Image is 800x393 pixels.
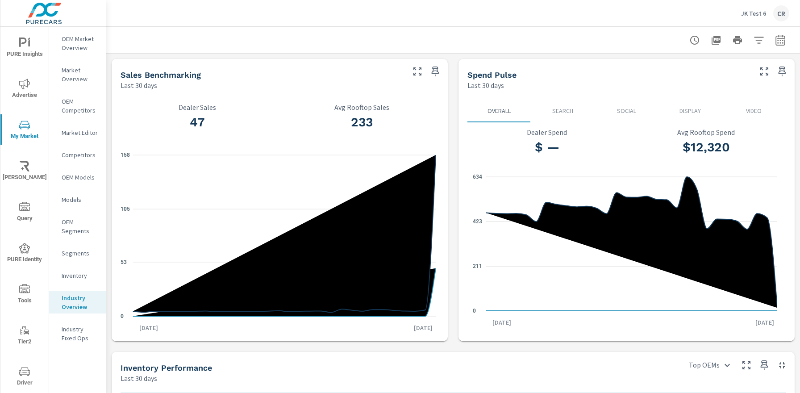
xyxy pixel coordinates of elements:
div: Models [49,193,106,206]
p: Inventory [62,271,99,280]
h5: Sales Benchmarking [121,70,201,79]
p: Segments [62,249,99,258]
p: Market Overview [62,66,99,84]
div: OEM Competitors [49,95,106,117]
p: Last 30 days [121,373,157,384]
span: My Market [3,120,46,142]
h3: $12,320 [632,140,781,155]
p: [DATE] [133,323,164,332]
text: 158 [121,152,130,158]
p: [DATE] [408,323,439,332]
p: Display [666,106,715,115]
text: 105 [121,206,130,212]
p: Competitors [62,151,99,159]
button: Make Fullscreen [410,64,425,79]
div: OEM Segments [49,215,106,238]
h3: 233 [285,115,439,130]
div: Competitors [49,148,106,162]
p: [DATE] [486,318,517,327]
text: 53 [121,259,127,265]
p: Dealer Spend [473,128,621,136]
text: 0 [473,308,476,314]
p: OEM Segments [62,217,99,235]
p: Last 30 days [121,80,157,91]
h3: $ — [473,140,621,155]
span: Query [3,202,46,224]
span: PURE Identity [3,243,46,265]
h5: Spend Pulse [467,70,517,79]
text: 0 [121,313,124,319]
p: Video [729,106,779,115]
p: Market Editor [62,128,99,137]
span: Tier2 [3,325,46,347]
h3: 47 [121,115,275,130]
p: JK Test 6 [741,9,766,17]
div: Segments [49,247,106,260]
p: Industry Overview [62,293,99,311]
button: Select Date Range [771,31,789,49]
p: Models [62,195,99,204]
span: Save this to your personalized report [428,64,442,79]
p: Overall [475,106,524,115]
text: 634 [473,174,482,180]
span: Save this to your personalized report [757,358,771,372]
p: Dealer Sales [121,103,275,111]
button: Apply Filters [750,31,768,49]
span: Save this to your personalized report [775,64,789,79]
p: OEM Models [62,173,99,182]
div: OEM Market Overview [49,32,106,54]
div: Inventory [49,269,106,282]
button: Minimize Widget [775,358,789,372]
p: Last 30 days [467,80,504,91]
div: Market Editor [49,126,106,139]
span: Advertise [3,79,46,100]
span: Driver [3,366,46,388]
h5: Inventory Performance [121,363,212,372]
p: [DATE] [749,318,780,327]
p: Industry Fixed Ops [62,325,99,343]
span: PURE Insights [3,38,46,59]
text: 423 [473,218,482,225]
p: Social [602,106,651,115]
div: Top OEMs [683,357,736,373]
div: OEM Models [49,171,106,184]
p: Avg Rooftop Sales [285,103,439,111]
text: 211 [473,263,482,269]
button: Print Report [729,31,746,49]
div: Market Overview [49,63,106,86]
div: CR [773,5,789,21]
button: Make Fullscreen [757,64,771,79]
p: OEM Market Overview [62,34,99,52]
span: Tools [3,284,46,306]
button: Make Fullscreen [739,358,754,372]
button: "Export Report to PDF" [707,31,725,49]
p: OEM Competitors [62,97,99,115]
p: Avg Rooftop Spend [632,128,781,136]
div: Industry Fixed Ops [49,322,106,345]
span: [PERSON_NAME] [3,161,46,183]
p: Search [538,106,588,115]
div: Industry Overview [49,291,106,314]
